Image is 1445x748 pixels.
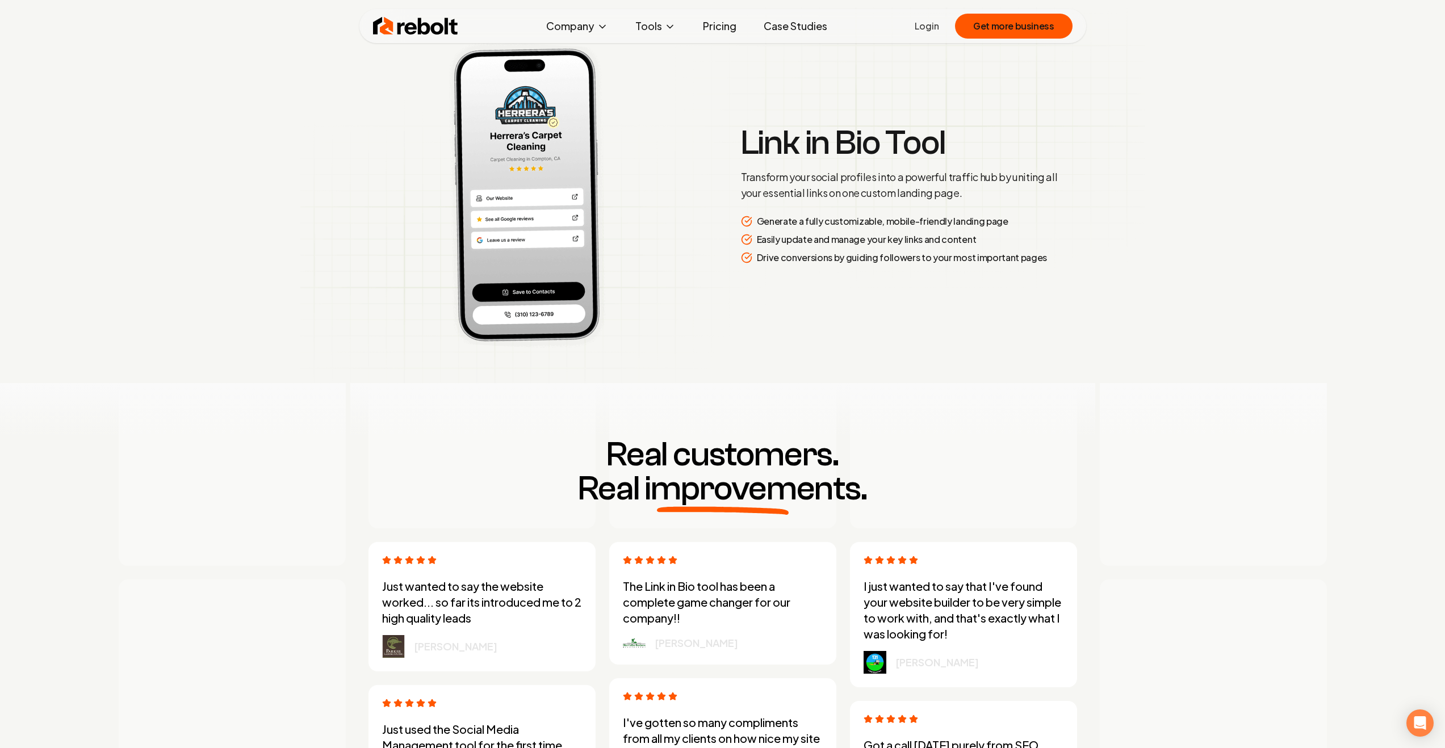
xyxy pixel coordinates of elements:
img: logo [864,651,886,674]
p: [PERSON_NAME] [655,635,738,651]
img: Rebolt Logo [373,15,458,37]
img: logo [382,635,405,658]
button: Get more business [955,14,1072,39]
p: Drive conversions by guiding followers to your most important pages [757,251,1048,264]
p: Transform your social profiles into a powerful traffic hub by uniting all your essential links on... [741,169,1068,201]
h3: Link in Bio Tool [741,126,1068,160]
p: Generate a fully customizable, mobile-friendly landing page [757,215,1008,228]
button: Company [537,15,617,37]
img: Product [300,7,1145,383]
div: Open Intercom Messenger [1406,709,1434,737]
p: Easily update and manage your key links and content [757,233,977,246]
p: [PERSON_NAME] [895,654,979,670]
p: The Link in Bio tool has been a complete game changer for our company!! [623,578,823,626]
h3: Real customers. [359,438,1086,506]
img: Social Preview [329,35,712,356]
a: Login [915,19,939,33]
a: Pricing [694,15,745,37]
button: Tools [626,15,685,37]
img: logo [623,638,646,648]
p: [PERSON_NAME] [414,638,497,654]
p: I just wanted to say that I've found your website builder to be very simple to work with, and tha... [864,578,1063,642]
a: Case Studies [755,15,836,37]
p: Just wanted to say the website worked... so far its introduced me to 2 high quality leads [382,578,582,626]
span: Real improvements. [578,472,866,506]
